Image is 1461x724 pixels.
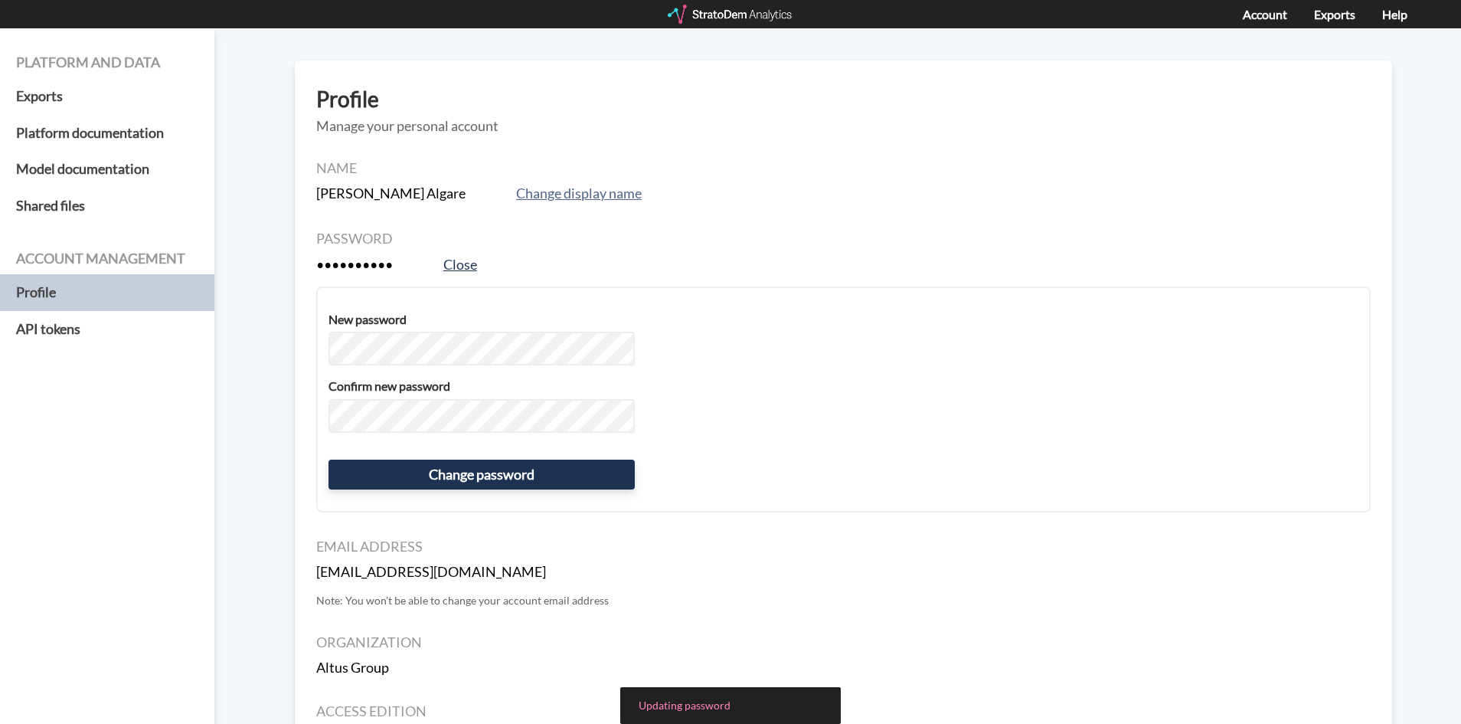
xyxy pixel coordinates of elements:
[16,251,198,267] h4: Account management
[328,460,635,490] button: Change password
[512,183,646,205] button: Change display name
[316,119,1371,134] h5: Manage your personal account
[1314,7,1355,21] a: Exports
[328,311,407,329] label: New password
[16,55,198,70] h4: Platform and data
[16,115,198,152] a: Platform documentation
[316,659,389,676] strong: Altus Group
[16,151,198,188] a: Model documentation
[16,274,198,311] a: Profile
[328,378,450,395] label: Confirm new password
[316,231,1371,247] h4: Password
[16,311,198,348] a: API tokens
[316,635,1371,650] h4: Organization
[316,87,1371,111] h3: Profile
[316,185,466,201] strong: [PERSON_NAME] Algare
[316,563,546,580] strong: [EMAIL_ADDRESS][DOMAIN_NAME]
[316,161,1371,176] h4: Name
[316,593,1371,608] p: Note: You won't be able to change your account email address
[316,256,393,273] strong: ••••••••••
[1382,7,1407,21] a: Help
[639,699,730,712] span: Updating password
[1243,7,1287,21] a: Account
[439,254,482,276] button: Close
[316,704,1371,719] h4: Access edition
[16,188,198,224] a: Shared files
[16,78,198,115] a: Exports
[316,539,1371,555] h4: Email address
